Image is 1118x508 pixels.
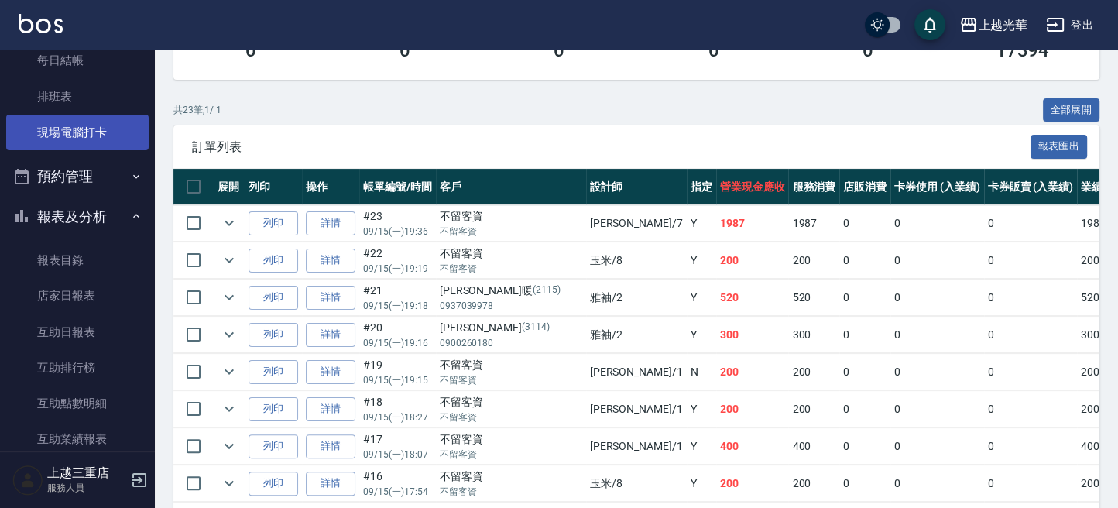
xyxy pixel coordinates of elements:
[788,391,839,427] td: 200
[984,465,1078,502] td: 0
[586,242,687,279] td: 玉米 /8
[440,373,582,387] p: 不留客資
[6,156,149,197] button: 預約管理
[6,115,149,150] a: 現場電腦打卡
[890,280,984,316] td: 0
[687,354,716,390] td: N
[687,465,716,502] td: Y
[984,317,1078,353] td: 0
[1031,139,1088,153] a: 報表匯出
[306,472,355,496] a: 詳情
[249,472,298,496] button: 列印
[554,39,564,61] h3: 0
[716,428,789,465] td: 400
[788,354,839,390] td: 200
[440,431,582,448] div: 不留客資
[306,397,355,421] a: 詳情
[440,448,582,462] p: 不留客資
[359,465,436,502] td: #16
[6,386,149,421] a: 互助點數明細
[984,205,1078,242] td: 0
[984,428,1078,465] td: 0
[47,481,126,495] p: 服務人員
[687,391,716,427] td: Y
[839,317,890,353] td: 0
[359,317,436,353] td: #20
[890,169,984,205] th: 卡券使用 (入業績)
[890,242,984,279] td: 0
[440,320,582,336] div: [PERSON_NAME]
[1040,11,1099,39] button: 登出
[440,262,582,276] p: 不留客資
[436,169,586,205] th: 客戶
[716,391,789,427] td: 200
[586,169,687,205] th: 設計師
[249,249,298,273] button: 列印
[839,428,890,465] td: 0
[984,391,1078,427] td: 0
[788,280,839,316] td: 520
[716,317,789,353] td: 300
[12,465,43,496] img: Person
[984,169,1078,205] th: 卡券販賣 (入業績)
[687,242,716,279] td: Y
[984,354,1078,390] td: 0
[890,428,984,465] td: 0
[716,169,789,205] th: 營業現金應收
[440,245,582,262] div: 不留客資
[192,139,1031,155] span: 訂單列表
[400,39,410,61] h3: 0
[363,336,432,350] p: 09/15 (一) 19:16
[218,323,241,346] button: expand row
[586,205,687,242] td: [PERSON_NAME] /7
[359,169,436,205] th: 帳單編號/時間
[890,391,984,427] td: 0
[586,428,687,465] td: [PERSON_NAME] /1
[839,169,890,205] th: 店販消費
[890,317,984,353] td: 0
[953,9,1034,41] button: 上越光華
[6,278,149,314] a: 店家日報表
[586,317,687,353] td: 雅袖 /2
[306,211,355,235] a: 詳情
[440,394,582,410] div: 不留客資
[218,434,241,458] button: expand row
[914,9,945,40] button: save
[245,169,302,205] th: 列印
[716,205,789,242] td: 1987
[249,323,298,347] button: 列印
[522,320,550,336] p: (3114)
[6,43,149,78] a: 每日結帳
[359,242,436,279] td: #22
[440,283,582,299] div: [PERSON_NAME]暖
[218,360,241,383] button: expand row
[6,242,149,278] a: 報表目錄
[978,15,1027,35] div: 上越光華
[788,242,839,279] td: 200
[440,208,582,225] div: 不留客資
[788,465,839,502] td: 200
[788,428,839,465] td: 400
[173,103,221,117] p: 共 23 筆, 1 / 1
[890,354,984,390] td: 0
[440,336,582,350] p: 0900260180
[306,249,355,273] a: 詳情
[586,280,687,316] td: 雅袖 /2
[6,421,149,457] a: 互助業績報表
[788,169,839,205] th: 服務消費
[359,354,436,390] td: #19
[363,225,432,239] p: 09/15 (一) 19:36
[6,350,149,386] a: 互助排行榜
[359,280,436,316] td: #21
[687,317,716,353] td: Y
[984,242,1078,279] td: 0
[716,242,789,279] td: 200
[995,39,1049,61] h3: 17394
[359,428,436,465] td: #17
[716,354,789,390] td: 200
[19,14,63,33] img: Logo
[1031,135,1088,159] button: 報表匯出
[687,169,716,205] th: 指定
[363,262,432,276] p: 09/15 (一) 19:19
[306,323,355,347] a: 詳情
